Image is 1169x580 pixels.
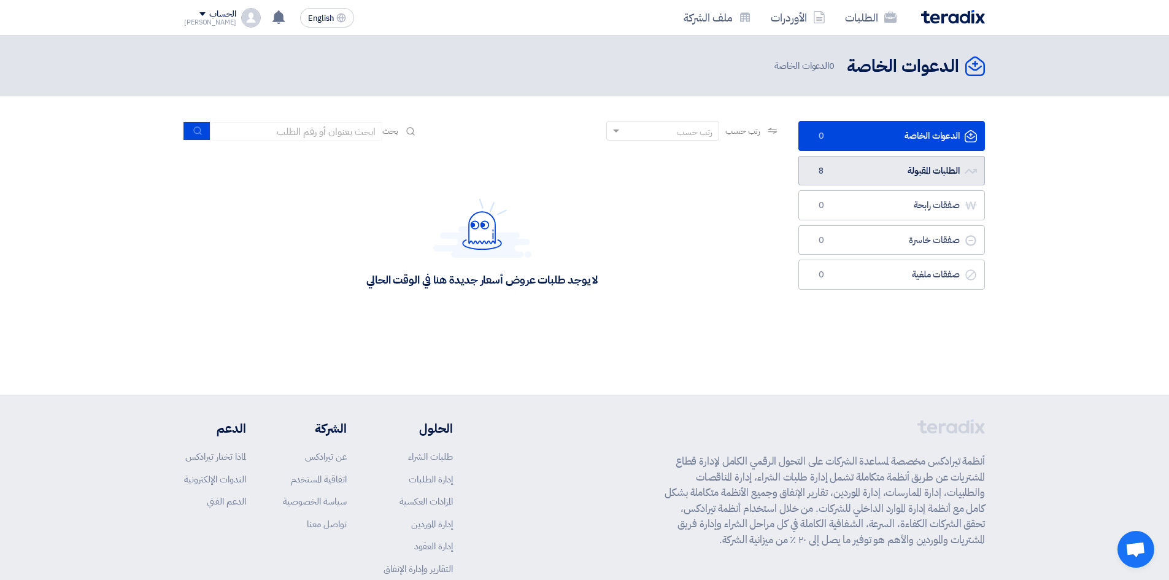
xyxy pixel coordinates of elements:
a: الطلبات [835,3,906,32]
a: صفقات ملغية0 [798,260,985,290]
a: لماذا تختار تيرادكس [185,450,246,463]
div: [PERSON_NAME] [184,19,236,26]
input: ابحث بعنوان أو رقم الطلب [210,122,382,141]
div: لا يوجد طلبات عروض أسعار جديدة هنا في الوقت الحالي [366,273,598,287]
a: المزادات العكسية [399,495,453,508]
a: الدعم الفني [207,495,246,508]
a: إدارة الموردين [411,517,453,531]
a: سياسة الخصوصية [283,495,347,508]
li: الحلول [384,419,453,438]
a: التقارير وإدارة الإنفاق [384,562,453,576]
img: Teradix logo [921,10,985,24]
a: الدعوات الخاصة0 [798,121,985,151]
span: 0 [814,234,828,247]
a: الأوردرات [761,3,835,32]
a: صفقات رابحة0 [798,190,985,220]
a: عن تيرادكس [305,450,347,463]
li: الشركة [283,419,347,438]
li: الدعم [184,419,246,438]
a: إدارة العقود [414,539,453,553]
img: Hello [433,198,531,258]
div: الحساب [209,9,236,20]
p: أنظمة تيرادكس مخصصة لمساعدة الشركات على التحول الرقمي الكامل لإدارة قطاع المشتريات عن طريق أنظمة ... [665,454,985,547]
a: الندوات الإلكترونية [184,473,246,486]
span: 0 [814,199,828,212]
a: صفقات خاسرة0 [798,225,985,255]
span: 0 [814,130,828,142]
span: الدعوات الخاصة [774,59,837,73]
a: ملف الشركة [674,3,761,32]
span: رتب حسب [725,125,760,137]
div: دردشة مفتوحة [1117,531,1154,568]
img: profile_test.png [241,8,261,28]
span: بحث [382,125,398,137]
a: الطلبات المقبولة8 [798,156,985,186]
button: English [300,8,354,28]
span: 0 [829,59,835,72]
a: إدارة الطلبات [409,473,453,486]
div: رتب حسب [677,126,712,139]
span: 8 [814,165,828,177]
a: طلبات الشراء [408,450,453,463]
a: اتفاقية المستخدم [291,473,347,486]
span: English [308,14,334,23]
span: 0 [814,269,828,281]
a: تواصل معنا [307,517,347,531]
h2: الدعوات الخاصة [847,55,959,79]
